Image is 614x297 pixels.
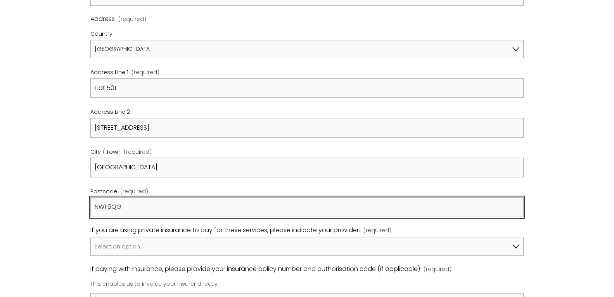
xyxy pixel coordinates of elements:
span: If paying with insurance, please provide your insurance policy number and authorisation code (if ... [90,264,420,275]
span: (required) [131,69,159,75]
span: (required) [118,16,146,22]
span: (required) [424,264,451,274]
div: Country [90,28,523,40]
input: City / Town [90,158,523,177]
span: (required) [124,149,152,155]
input: Address Line 2 [90,118,523,138]
div: Address Line 1 [90,68,523,78]
span: (required) [120,189,148,194]
div: City / Town [90,147,523,158]
span: Address [90,14,115,25]
input: Postcode [90,197,523,217]
span: (required) [363,226,391,235]
select: If you are using private insurance to pay for these services, please indicate your provider. [90,238,523,256]
div: Postcode [90,187,523,197]
span: If you are using private insurance to pay for these services, please indicate your provider. [90,225,360,236]
input: Address Line 1 [90,78,523,98]
select: Country [90,40,523,58]
p: This enables us to invoice your insurer directly. [90,276,523,292]
div: Address Line 2 [90,107,523,118]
